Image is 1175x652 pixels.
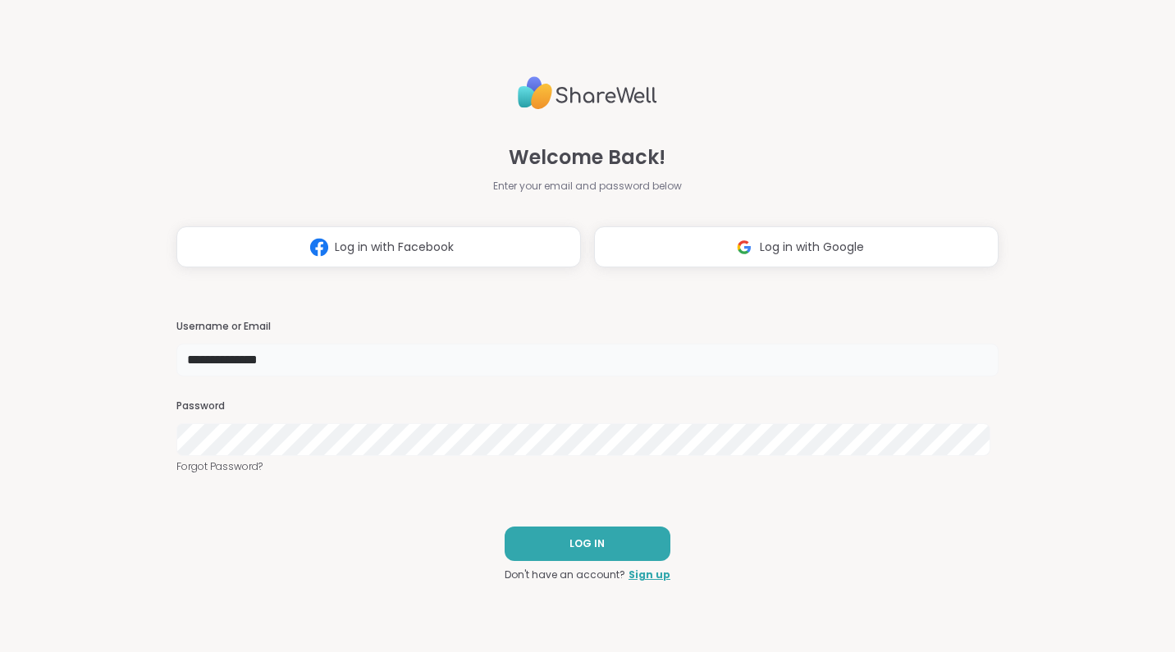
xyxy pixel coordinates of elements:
[176,399,999,413] h3: Password
[760,239,864,256] span: Log in with Google
[509,143,665,172] span: Welcome Back!
[335,239,454,256] span: Log in with Facebook
[505,527,670,561] button: LOG IN
[176,459,999,474] a: Forgot Password?
[518,70,657,116] img: ShareWell Logo
[304,232,335,262] img: ShareWell Logomark
[176,226,581,267] button: Log in with Facebook
[493,179,682,194] span: Enter your email and password below
[176,320,999,334] h3: Username or Email
[629,568,670,582] a: Sign up
[569,536,605,551] span: LOG IN
[505,568,625,582] span: Don't have an account?
[594,226,999,267] button: Log in with Google
[729,232,760,262] img: ShareWell Logomark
